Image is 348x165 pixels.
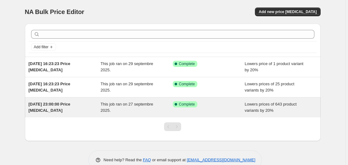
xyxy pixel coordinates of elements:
span: NA Bulk Price Editor [25,8,84,15]
span: Lowers price of 1 product variant by 20% [245,61,303,72]
span: This job ran on 29 septembre 2025. [101,61,153,72]
a: [EMAIL_ADDRESS][DOMAIN_NAME] [187,158,255,162]
span: or email support at [151,158,187,162]
span: This job ran on 29 septembre 2025. [101,82,153,92]
button: Add new price [MEDICAL_DATA] [255,7,320,16]
a: FAQ [143,158,151,162]
nav: Pagination [164,122,181,131]
span: Add new price [MEDICAL_DATA] [259,9,317,14]
span: Add filter [34,45,49,49]
span: This job ran on 27 septembre 2025. [101,102,153,113]
span: Complete [179,82,195,87]
button: Add filter [31,43,56,51]
span: Lowers prices of 643 product variants by 20% [245,102,297,113]
span: Lowers prices of 25 product variants by 20% [245,82,294,92]
span: [DATE] 16:23:23 Price [MEDICAL_DATA] [29,61,70,72]
span: Complete [179,102,195,107]
span: Need help? Read the [104,158,143,162]
span: [DATE] 16:23:23 Price [MEDICAL_DATA] [29,82,70,92]
span: Complete [179,61,195,66]
span: [DATE] 23:00:00 Price [MEDICAL_DATA] [29,102,70,113]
